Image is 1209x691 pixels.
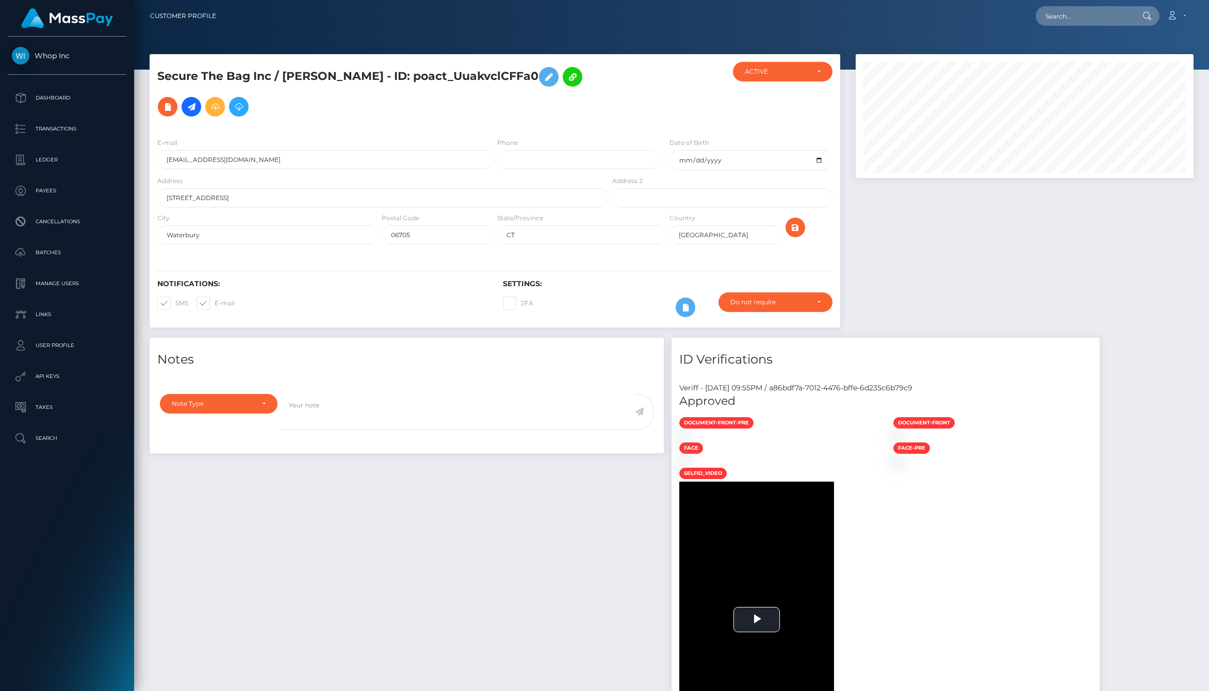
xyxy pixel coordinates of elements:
[8,394,126,420] a: Taxes
[730,298,809,306] div: Do not require
[12,245,122,260] p: Batches
[733,607,780,632] button: Play Video
[745,68,809,76] div: ACTIVE
[679,458,688,467] img: d9e1233a-4e21-4f07-872c-3d89d17728ce
[197,297,235,310] label: E-mail
[382,213,419,223] label: Postal Code
[8,425,126,451] a: Search
[718,292,832,312] button: Do not require
[12,431,122,446] p: Search
[503,297,533,310] label: 2FA
[497,138,518,147] label: Phone
[12,369,122,384] p: API Keys
[8,240,126,266] a: Batches
[893,458,902,467] img: 887b2935-dfe6-43b3-a589-069dc4042f91
[12,183,122,199] p: Payees
[679,417,754,429] span: document-front-pre
[157,176,183,186] label: Address
[8,51,126,60] span: Whop Inc
[8,364,126,389] a: API Keys
[679,433,688,441] img: f4cfa636-42f2-4b3d-a0db-4fbae781ab94
[12,276,122,291] p: Manage Users
[8,147,126,173] a: Ledger
[157,297,188,310] label: SMS
[157,279,487,288] h6: Notifications:
[679,351,1092,369] h4: ID Verifications
[669,213,695,223] label: Country
[157,351,656,369] h4: Notes
[12,121,122,137] p: Transactions
[672,383,1100,393] div: Veriff - [DATE] 09:55PM / a86bdf7a-7012-4476-bffe-6d235c6b79c9
[182,97,201,117] a: Initiate Payout
[679,468,727,479] span: selfid_video
[669,138,709,147] label: Date of Birth
[8,302,126,327] a: Links
[160,394,277,414] button: Note Type
[12,338,122,353] p: User Profile
[8,271,126,297] a: Manage Users
[21,8,113,28] img: MassPay Logo
[893,442,930,454] span: face-pre
[12,214,122,229] p: Cancellations
[8,178,126,204] a: Payees
[679,442,703,454] span: face
[612,176,643,186] label: Address 2
[893,417,955,429] span: document-front
[733,62,832,81] button: ACTIVE
[157,62,602,122] h5: Secure The Bag Inc / [PERSON_NAME] - ID: poact_UuakvclCFFa0
[497,213,543,223] label: State/Province
[12,47,29,64] img: Whop Inc
[503,279,833,288] h6: Settings:
[8,333,126,358] a: User Profile
[679,393,1092,409] h5: Approved
[8,116,126,142] a: Transactions
[157,138,177,147] label: E-mail
[1036,6,1133,26] input: Search...
[8,85,126,111] a: Dashboard
[12,400,122,415] p: Taxes
[8,209,126,235] a: Cancellations
[157,213,170,223] label: City
[12,307,122,322] p: Links
[172,400,254,408] div: Note Type
[12,152,122,168] p: Ledger
[150,5,216,27] a: Customer Profile
[893,433,902,441] img: ee6b13dc-3b48-493e-a266-5add05132e99
[12,90,122,106] p: Dashboard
